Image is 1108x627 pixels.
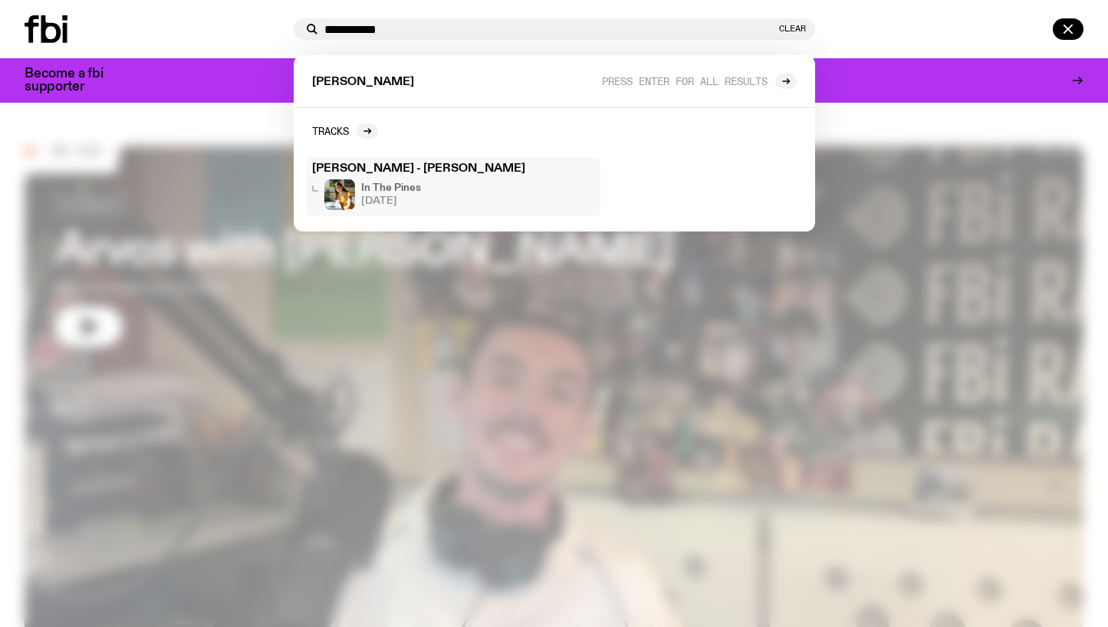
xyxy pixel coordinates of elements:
[361,183,421,193] h4: In The Pines
[602,74,797,89] a: Press enter for all results
[25,67,123,94] h3: Become a fbi supporter
[779,25,806,33] button: Clear
[312,125,349,136] h2: Tracks
[306,157,600,216] a: [PERSON_NAME] - [PERSON_NAME]In The Pines[DATE]
[312,123,378,139] a: Tracks
[602,75,768,87] span: Press enter for all results
[312,77,414,88] span: [PERSON_NAME]
[361,196,421,206] span: [DATE]
[312,163,594,175] h3: [PERSON_NAME] - [PERSON_NAME]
